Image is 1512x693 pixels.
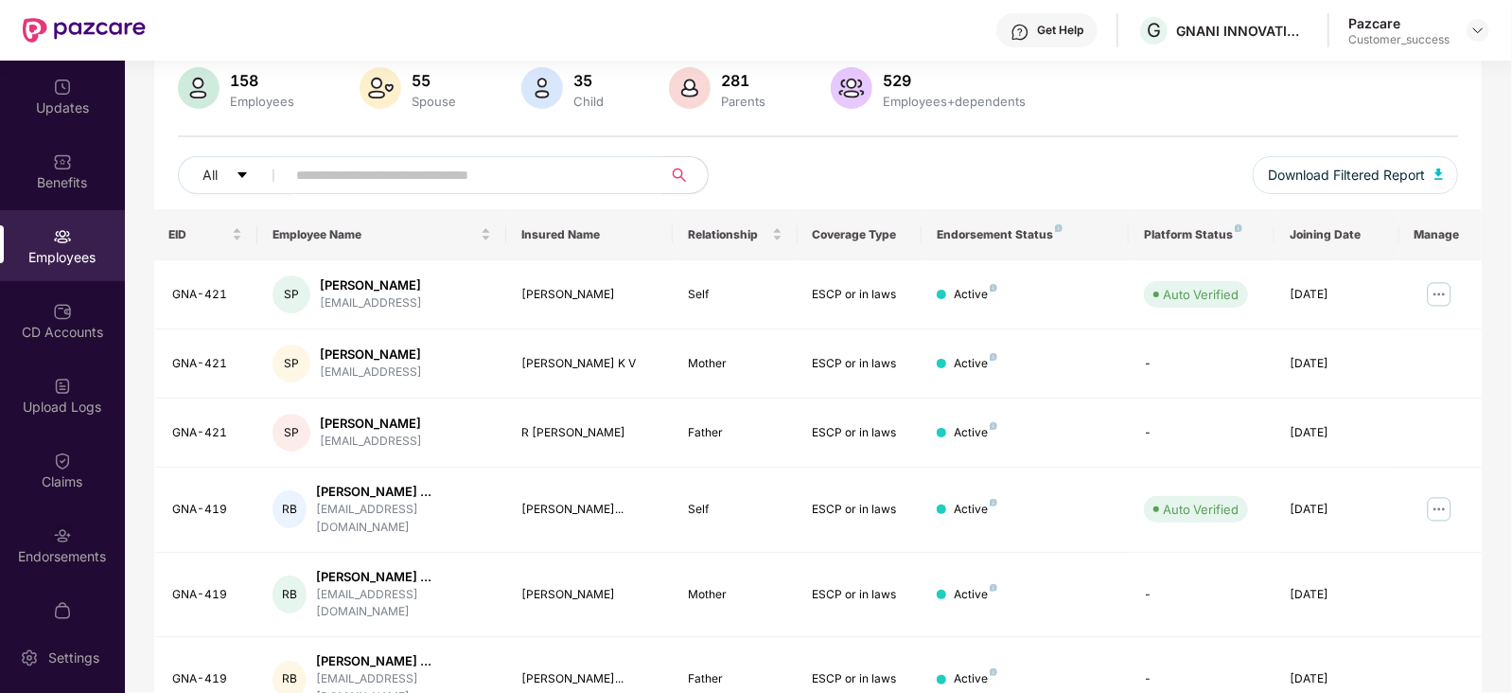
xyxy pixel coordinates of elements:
[316,483,491,501] div: [PERSON_NAME] ...
[227,71,299,90] div: 158
[173,586,243,604] div: GNA-419
[1253,156,1459,194] button: Download Filtered Report
[1037,23,1083,38] div: Get Help
[1163,500,1239,519] div: Auto Verified
[316,652,491,670] div: [PERSON_NAME] ...
[954,286,997,304] div: Active
[1290,501,1384,519] div: [DATE]
[316,501,491,537] div: [EMAIL_ADDRESS][DOMAIN_NAME]
[880,94,1030,109] div: Employees+dependents
[831,67,872,109] img: svg+xml;base64,PHN2ZyB4bWxucz0iaHR0cDovL3d3dy53My5vcmcvMjAwMC9zdmciIHhtbG5zOnhsaW5rPSJodHRwOi8vd3...
[20,649,39,667] img: svg+xml;base64,PHN2ZyBpZD0iU2V0dGluZy0yMHgyMCIgeG1sbnM9Imh0dHA6Ly93d3cudzMub3JnLzIwMDAvc3ZnIiB3aW...
[813,586,907,604] div: ESCP or in laws
[954,586,997,604] div: Active
[320,346,422,364] div: [PERSON_NAME]
[154,209,258,260] th: EID
[1235,224,1242,232] img: svg+xml;base64,PHN2ZyB4bWxucz0iaHR0cDovL3d3dy53My5vcmcvMjAwMC9zdmciIHdpZHRoPSI4IiBoZWlnaHQ9IjgiIH...
[53,526,72,545] img: svg+xml;base64,PHN2ZyBpZD0iRW5kb3JzZW1lbnRzIiB4bWxucz0iaHR0cDovL3d3dy53My5vcmcvMjAwMC9zdmciIHdpZH...
[954,670,997,688] div: Active
[1011,23,1029,42] img: svg+xml;base64,PHN2ZyBpZD0iSGVscC0zMngzMiIgeG1sbnM9Imh0dHA6Ly93d3cudzMub3JnLzIwMDAvc3ZnIiB3aWR0aD...
[53,601,72,620] img: svg+xml;base64,PHN2ZyBpZD0iTXlfT3JkZXJzIiBkYXRhLW5hbWU9Ik15IE9yZGVycyIgeG1sbnM9Imh0dHA6Ly93d3cudz...
[43,649,105,667] div: Settings
[1399,209,1483,260] th: Manage
[688,286,782,304] div: Self
[360,67,401,109] img: svg+xml;base64,PHN2ZyB4bWxucz0iaHR0cDovL3d3dy53My5vcmcvMjAwMC9zdmciIHhtbG5zOnhsaW5rPSJodHRwOi8vd3...
[718,71,770,90] div: 281
[1055,224,1063,232] img: svg+xml;base64,PHN2ZyB4bWxucz0iaHR0cDovL3d3dy53My5vcmcvMjAwMC9zdmciIHdpZHRoPSI4IiBoZWlnaHQ9IjgiIH...
[173,670,243,688] div: GNA-419
[173,286,243,304] div: GNA-421
[990,284,997,292] img: svg+xml;base64,PHN2ZyB4bWxucz0iaHR0cDovL3d3dy53My5vcmcvMjAwMC9zdmciIHdpZHRoPSI4IiBoZWlnaHQ9IjgiIH...
[173,501,243,519] div: GNA-419
[1290,586,1384,604] div: [DATE]
[521,586,657,604] div: [PERSON_NAME]
[320,294,422,312] div: [EMAIL_ADDRESS]
[718,94,770,109] div: Parents
[1424,279,1454,310] img: manageButton
[273,227,477,242] span: Employee Name
[521,286,657,304] div: [PERSON_NAME]
[954,355,997,373] div: Active
[273,414,310,452] div: SP
[409,71,461,90] div: 55
[273,345,310,382] div: SP
[1147,19,1161,42] span: G
[1424,494,1454,524] img: manageButton
[169,227,229,242] span: EID
[53,78,72,97] img: svg+xml;base64,PHN2ZyBpZD0iVXBkYXRlZCIgeG1sbnM9Imh0dHA6Ly93d3cudzMub3JnLzIwMDAvc3ZnIiB3aWR0aD0iMj...
[521,670,657,688] div: [PERSON_NAME]...
[990,584,997,592] img: svg+xml;base64,PHN2ZyB4bWxucz0iaHR0cDovL3d3dy53My5vcmcvMjAwMC9zdmciIHdpZHRoPSI4IiBoZWlnaHQ9IjgiIH...
[521,355,657,373] div: [PERSON_NAME] K V
[173,424,243,442] div: GNA-421
[1275,209,1399,260] th: Joining Date
[178,67,220,109] img: svg+xml;base64,PHN2ZyB4bWxucz0iaHR0cDovL3d3dy53My5vcmcvMjAwMC9zdmciIHhtbG5zOnhsaW5rPSJodHRwOi8vd3...
[320,433,422,451] div: [EMAIL_ADDRESS]
[688,670,782,688] div: Father
[320,364,422,382] div: [EMAIL_ADDRESS]
[937,227,1114,242] div: Endorsement Status
[688,227,768,242] span: Relationship
[669,67,711,109] img: svg+xml;base64,PHN2ZyB4bWxucz0iaHR0cDovL3d3dy53My5vcmcvMjAwMC9zdmciIHhtbG5zOnhsaW5rPSJodHRwOi8vd3...
[203,165,219,186] span: All
[320,276,422,294] div: [PERSON_NAME]
[661,168,698,183] span: search
[1290,286,1384,304] div: [DATE]
[954,501,997,519] div: Active
[23,18,146,43] img: New Pazcare Logo
[571,94,608,109] div: Child
[813,355,907,373] div: ESCP or in laws
[990,422,997,430] img: svg+xml;base64,PHN2ZyB4bWxucz0iaHR0cDovL3d3dy53My5vcmcvMjAwMC9zdmciIHdpZHRoPSI4IiBoZWlnaHQ9IjgiIH...
[813,424,907,442] div: ESCP or in laws
[1348,14,1450,32] div: Pazcare
[1290,355,1384,373] div: [DATE]
[506,209,672,260] th: Insured Name
[1129,553,1275,638] td: -
[813,286,907,304] div: ESCP or in laws
[521,67,563,109] img: svg+xml;base64,PHN2ZyB4bWxucz0iaHR0cDovL3d3dy53My5vcmcvMjAwMC9zdmciIHhtbG5zOnhsaW5rPSJodHRwOi8vd3...
[688,355,782,373] div: Mother
[1268,165,1425,186] span: Download Filtered Report
[521,501,657,519] div: [PERSON_NAME]...
[1144,227,1259,242] div: Platform Status
[53,152,72,171] img: svg+xml;base64,PHN2ZyBpZD0iQmVuZWZpdHMiIHhtbG5zPSJodHRwOi8vd3d3LnczLm9yZy8yMDAwL3N2ZyIgd2lkdGg9Ij...
[1290,424,1384,442] div: [DATE]
[53,452,72,471] img: svg+xml;base64,PHN2ZyBpZD0iQ2xhaW0iIHhtbG5zPSJodHRwOi8vd3d3LnczLm9yZy8yMDAwL3N2ZyIgd2lkdGg9IjIwIi...
[661,156,709,194] button: search
[1434,169,1444,180] img: svg+xml;base64,PHN2ZyB4bWxucz0iaHR0cDovL3d3dy53My5vcmcvMjAwMC9zdmciIHhtbG5zOnhsaW5rPSJodHRwOi8vd3...
[257,209,506,260] th: Employee Name
[521,424,657,442] div: R [PERSON_NAME]
[273,275,310,313] div: SP
[1348,32,1450,47] div: Customer_success
[688,586,782,604] div: Mother
[1129,399,1275,468] td: -
[1176,22,1309,40] div: GNANI INNOVATIONS PRIVATE LIMITED
[990,353,997,361] img: svg+xml;base64,PHN2ZyB4bWxucz0iaHR0cDovL3d3dy53My5vcmcvMjAwMC9zdmciIHdpZHRoPSI4IiBoZWlnaHQ9IjgiIH...
[53,227,72,246] img: svg+xml;base64,PHN2ZyBpZD0iRW1wbG95ZWVzIiB4bWxucz0iaHR0cDovL3d3dy53My5vcmcvMjAwMC9zdmciIHdpZHRoPS...
[273,576,307,613] div: RB
[880,71,1030,90] div: 529
[798,209,923,260] th: Coverage Type
[673,209,798,260] th: Relationship
[813,670,907,688] div: ESCP or in laws
[571,71,608,90] div: 35
[236,169,249,184] span: caret-down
